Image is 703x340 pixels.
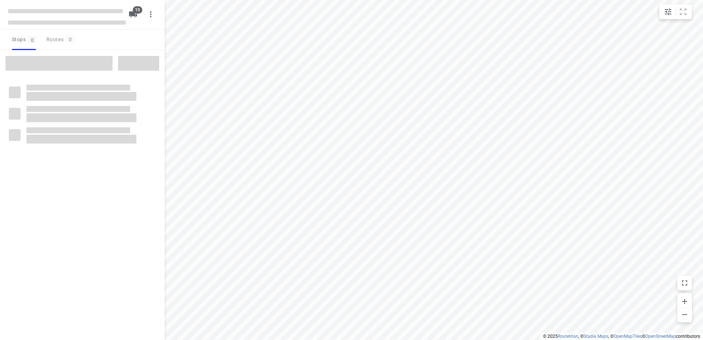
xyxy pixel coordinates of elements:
[661,4,675,19] button: Map settings
[558,334,578,339] a: Routetitan
[614,334,642,339] a: OpenMapTiles
[584,334,609,339] a: Stadia Maps
[543,334,700,339] li: © 2025 , © , © © contributors
[659,4,692,19] div: small contained button group
[645,334,676,339] a: OpenStreetMap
